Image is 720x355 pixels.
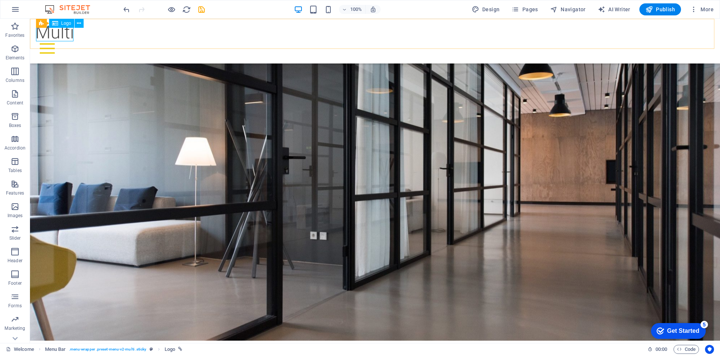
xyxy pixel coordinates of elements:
p: Columns [6,77,24,83]
span: Logo [61,21,71,26]
p: Boxes [9,122,21,128]
span: 00 00 [655,345,667,354]
p: Features [6,190,24,196]
button: AI Writer [595,3,633,15]
p: Forms [8,303,22,309]
p: Favorites [5,32,24,38]
button: More [687,3,717,15]
p: Elements [6,55,25,61]
button: Usercentrics [705,345,714,354]
p: Tables [8,168,22,174]
button: reload [182,5,191,14]
span: AI Writer [598,6,630,13]
p: Slider [9,235,21,241]
img: Editor Logo [43,5,99,14]
i: This element is linked [178,347,182,351]
span: Click to select. Double-click to edit [165,345,175,354]
h6: 100% [350,5,362,14]
p: Marketing [4,325,25,331]
p: Footer [8,280,22,286]
button: undo [122,5,131,14]
p: Content [7,100,23,106]
i: On resize automatically adjust zoom level to fit chosen device. [370,6,376,13]
p: Images [7,213,23,219]
button: Pages [508,3,541,15]
i: Save (Ctrl+S) [197,5,206,14]
p: Accordion [4,145,25,151]
div: Get Started 5 items remaining, 0% complete [4,4,59,20]
i: Undo: Change text (Ctrl+Z) [122,5,131,14]
span: Pages [511,6,538,13]
button: Click here to leave preview mode and continue editing [167,5,176,14]
span: : [661,346,662,352]
h6: Session time [648,345,667,354]
span: Click to select. Double-click to edit [45,345,66,354]
nav: breadcrumb [45,345,182,354]
span: . menu-wrapper .preset-menu-v2-multi .sticky [69,345,147,354]
button: Design [469,3,503,15]
span: Design [472,6,500,13]
button: save [197,5,206,14]
i: This element is a customizable preset [150,347,153,351]
a: Click to cancel selection. Double-click to open Pages [6,345,34,354]
div: Get Started [20,8,52,15]
span: Code [677,345,696,354]
span: More [690,6,714,13]
div: Design (Ctrl+Alt+Y) [469,3,503,15]
button: Navigator [547,3,589,15]
button: Code [673,345,699,354]
button: 100% [339,5,366,14]
p: Header [7,258,22,264]
div: 5 [54,2,61,9]
button: Publish [639,3,681,15]
span: Publish [645,6,675,13]
span: Navigator [550,6,586,13]
i: Reload page [182,5,191,14]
